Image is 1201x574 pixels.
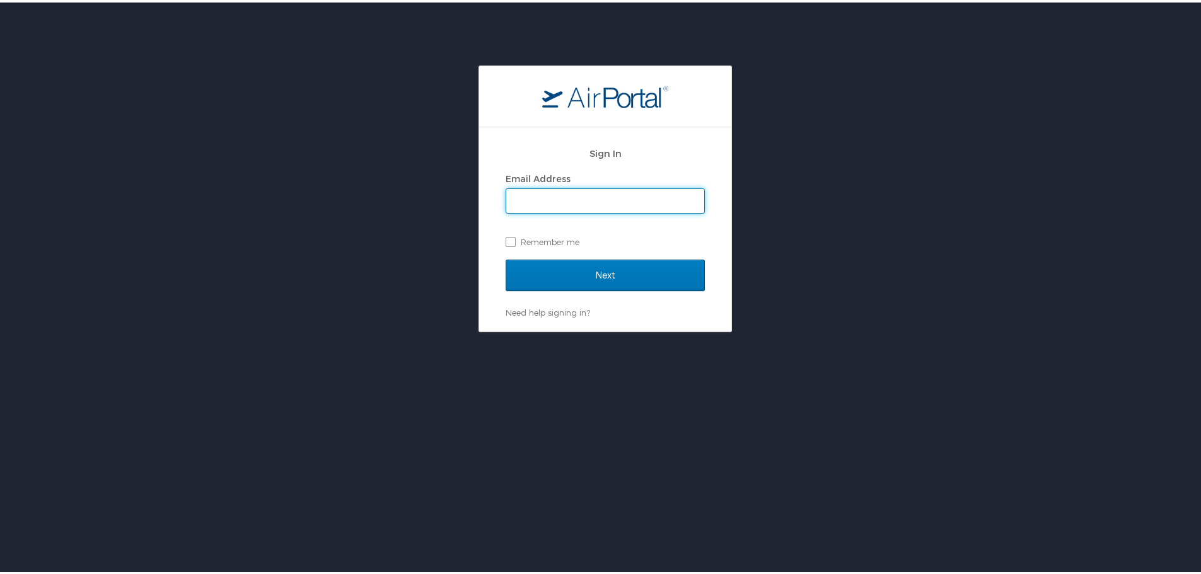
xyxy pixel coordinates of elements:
h2: Sign In [506,144,705,158]
img: logo [542,83,668,105]
input: Next [506,257,705,289]
label: Remember me [506,230,705,249]
a: Need help signing in? [506,305,590,315]
label: Email Address [506,171,571,181]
